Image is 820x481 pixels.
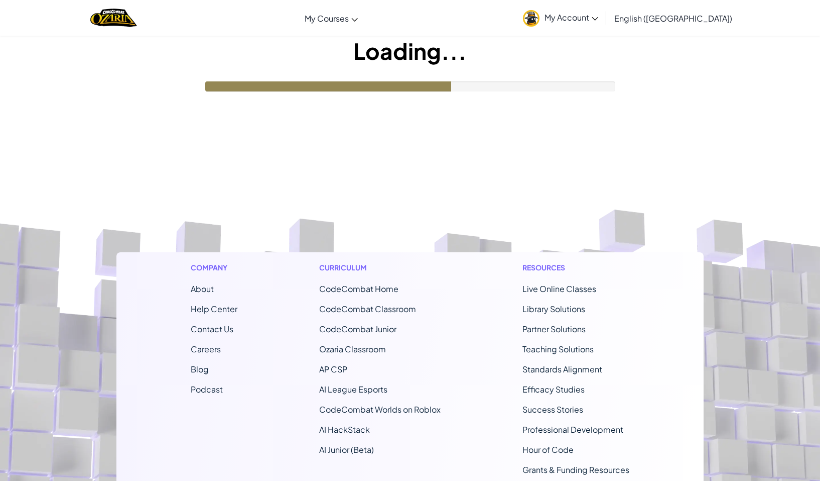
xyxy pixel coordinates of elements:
a: Careers [191,344,221,354]
a: About [191,283,214,294]
a: Podcast [191,384,223,395]
a: Ozaria Classroom [319,344,386,354]
a: CodeCombat Worlds on Roblox [319,404,441,415]
a: Library Solutions [522,304,585,314]
h1: Resources [522,262,629,273]
a: Help Center [191,304,237,314]
a: Efficacy Studies [522,384,585,395]
a: AP CSP [319,364,347,374]
span: English ([GEOGRAPHIC_DATA]) [614,13,732,24]
span: CodeCombat Home [319,283,398,294]
a: Partner Solutions [522,324,586,334]
a: My Courses [300,5,363,32]
a: AI League Esports [319,384,387,395]
a: Professional Development [522,424,623,435]
img: Home [90,8,137,28]
a: AI HackStack [319,424,370,435]
a: Grants & Funding Resources [522,464,629,475]
a: Hour of Code [522,444,574,455]
a: CodeCombat Classroom [319,304,416,314]
img: avatar [523,10,539,27]
a: Ozaria by CodeCombat logo [90,8,137,28]
a: Teaching Solutions [522,344,594,354]
h1: Company [191,262,237,273]
span: My Courses [305,13,349,24]
span: Contact Us [191,324,233,334]
a: English ([GEOGRAPHIC_DATA]) [609,5,737,32]
h1: Curriculum [319,262,441,273]
a: Blog [191,364,209,374]
span: My Account [544,12,598,23]
a: Success Stories [522,404,583,415]
a: AI Junior (Beta) [319,444,374,455]
a: CodeCombat Junior [319,324,396,334]
a: Standards Alignment [522,364,602,374]
a: Live Online Classes [522,283,596,294]
a: My Account [518,2,603,34]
